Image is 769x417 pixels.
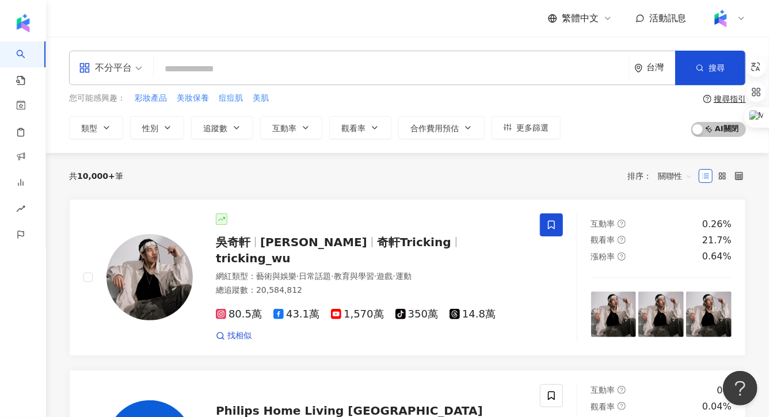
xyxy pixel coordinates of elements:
[516,123,549,132] span: 更多篩選
[703,95,711,103] span: question-circle
[717,384,732,397] div: 0%
[658,167,692,185] span: 關聯性
[329,116,391,139] button: 觀看率
[492,116,561,139] button: 更多篩選
[377,235,451,249] span: 奇軒Tricking
[591,292,637,337] img: post-image
[14,14,32,32] img: logo icon
[130,116,184,139] button: 性別
[216,271,526,282] div: 網紅類型 ：
[376,271,393,281] span: 遊戲
[79,62,90,74] span: appstore
[450,308,496,320] span: 14.8萬
[393,271,395,281] span: ·
[273,308,319,320] span: 43.1萬
[591,252,615,261] span: 漲粉率
[299,271,331,281] span: 日常話題
[176,92,210,105] button: 美妝保養
[374,271,376,281] span: ·
[398,116,485,139] button: 合作費用預估
[702,234,732,247] div: 21.7%
[675,51,745,85] button: 搜尋
[272,124,296,133] span: 互動率
[634,64,643,72] span: environment
[410,124,459,133] span: 合作費用預估
[79,59,132,77] div: 不分平台
[562,12,599,25] span: 繁體中文
[203,124,227,133] span: 追蹤數
[702,400,732,413] div: 0.04%
[256,271,296,281] span: 藝術與娛樂
[106,234,193,320] img: KOL Avatar
[627,167,699,185] div: 排序：
[134,92,167,105] button: 彩妝產品
[216,308,262,320] span: 80.5萬
[686,292,732,337] img: post-image
[591,219,615,228] span: 互動率
[77,171,115,181] span: 10,000+
[81,124,97,133] span: 類型
[591,235,615,244] span: 觀看率
[714,94,746,104] div: 搜尋指引
[341,124,366,133] span: 觀看率
[649,13,686,24] span: 活動訊息
[252,92,269,105] button: 美肌
[618,402,626,410] span: question-circle
[709,63,725,72] span: 搜尋
[69,199,746,356] a: KOL Avatar吳奇軒[PERSON_NAME]奇軒Trickingtricking_wu網紅類型：藝術與娛樂·日常話題·教育與學習·遊戲·運動總追蹤數：20,584,81280.5萬43....
[723,371,757,405] iframe: Help Scout Beacon - Open
[216,235,250,249] span: 吳奇軒
[142,124,158,133] span: 性別
[702,250,732,263] div: 0.64%
[216,285,526,296] div: 總追蹤數 ： 20,584,812
[395,308,438,320] span: 350萬
[219,93,243,104] span: 痘痘肌
[646,63,675,72] div: 台灣
[218,92,243,105] button: 痘痘肌
[216,251,291,265] span: tricking_wu
[260,116,322,139] button: 互動率
[331,308,384,320] span: 1,570萬
[395,271,412,281] span: 運動
[638,292,684,337] img: post-image
[260,235,367,249] span: [PERSON_NAME]
[618,386,626,394] span: question-circle
[253,93,269,104] span: 美肌
[69,116,123,139] button: 類型
[69,171,123,181] div: 共 筆
[334,271,374,281] span: 教育與學習
[710,7,732,29] img: Kolr%20app%20icon%20%281%29.png
[296,271,299,281] span: ·
[191,116,253,139] button: 追蹤數
[702,218,732,231] div: 0.26%
[618,220,626,228] span: question-circle
[16,197,25,223] span: rise
[16,41,39,86] a: search
[69,93,125,104] span: 您可能感興趣：
[618,236,626,244] span: question-circle
[216,330,252,342] a: 找相似
[591,385,615,395] span: 互動率
[331,271,333,281] span: ·
[135,93,167,104] span: 彩妝產品
[618,253,626,261] span: question-circle
[591,402,615,411] span: 觀看率
[177,93,209,104] span: 美妝保養
[227,330,252,342] span: 找相似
